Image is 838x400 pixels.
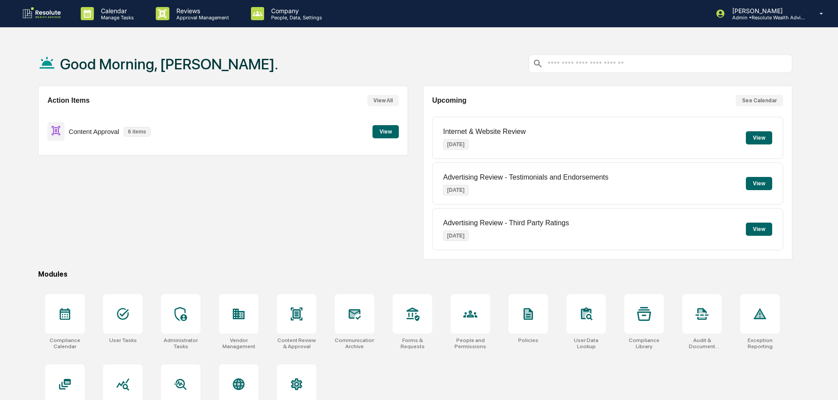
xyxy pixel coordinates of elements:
[746,177,772,190] button: View
[38,270,792,278] div: Modules
[746,131,772,144] button: View
[443,231,469,241] p: [DATE]
[124,127,150,137] p: 6 items
[393,337,432,350] div: Forms & Requests
[277,337,316,350] div: Content Review & Approval
[451,337,490,350] div: People and Permissions
[109,337,137,343] div: User Tasks
[60,55,278,73] h1: Good Morning, [PERSON_NAME].
[443,139,469,150] p: [DATE]
[169,14,233,21] p: Approval Management
[443,219,569,227] p: Advertising Review - Third Party Ratings
[47,97,90,105] h2: Action Items
[432,97,466,105] h2: Upcoming
[94,7,138,14] p: Calendar
[219,337,258,350] div: Vendor Management
[443,128,526,136] p: Internet & Website Review
[161,337,201,350] div: Administrator Tasks
[624,337,664,350] div: Compliance Library
[69,128,119,135] p: Content Approval
[736,95,783,106] button: See Calendar
[740,337,780,350] div: Exception Reporting
[443,173,609,181] p: Advertising Review - Testimonials and Endorsements
[335,337,374,350] div: Communications Archive
[94,14,138,21] p: Manage Tasks
[264,7,326,14] p: Company
[367,95,399,106] button: View All
[566,337,606,350] div: User Data Lookup
[725,7,807,14] p: [PERSON_NAME]
[518,337,538,343] div: Policies
[45,337,85,350] div: Compliance Calendar
[21,7,63,21] img: logo
[443,185,469,195] p: [DATE]
[725,14,807,21] p: Admin • Resolute Wealth Advisor
[372,125,399,138] button: View
[169,7,233,14] p: Reviews
[746,223,772,236] button: View
[264,14,326,21] p: People, Data, Settings
[372,127,399,135] a: View
[682,337,722,350] div: Audit & Document Logs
